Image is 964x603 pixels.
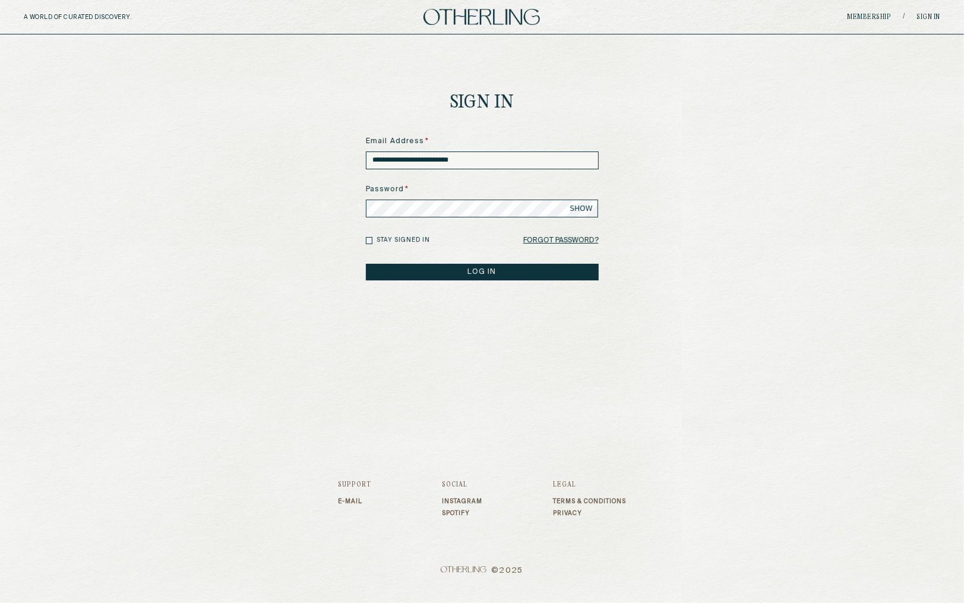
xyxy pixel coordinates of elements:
a: E-mail [338,498,371,505]
h1: Sign In [450,94,514,112]
h3: Legal [553,481,626,488]
button: LOG IN [366,264,599,280]
a: Terms & Conditions [553,498,626,505]
label: Email Address [366,136,599,147]
h3: Support [338,481,371,488]
a: Forgot Password? [523,232,599,249]
span: SHOW [570,204,593,213]
a: Membership [847,14,891,21]
a: Sign in [916,14,940,21]
a: Spotify [442,510,482,517]
label: Stay signed in [377,236,430,245]
a: Privacy [553,510,626,517]
label: Password [366,184,599,195]
h5: A WORLD OF CURATED DISCOVERY. [24,14,184,21]
a: Instagram [442,498,482,505]
h3: Social [442,481,482,488]
span: © 2025 [338,566,626,576]
img: logo [423,9,540,25]
span: / [903,12,905,21]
